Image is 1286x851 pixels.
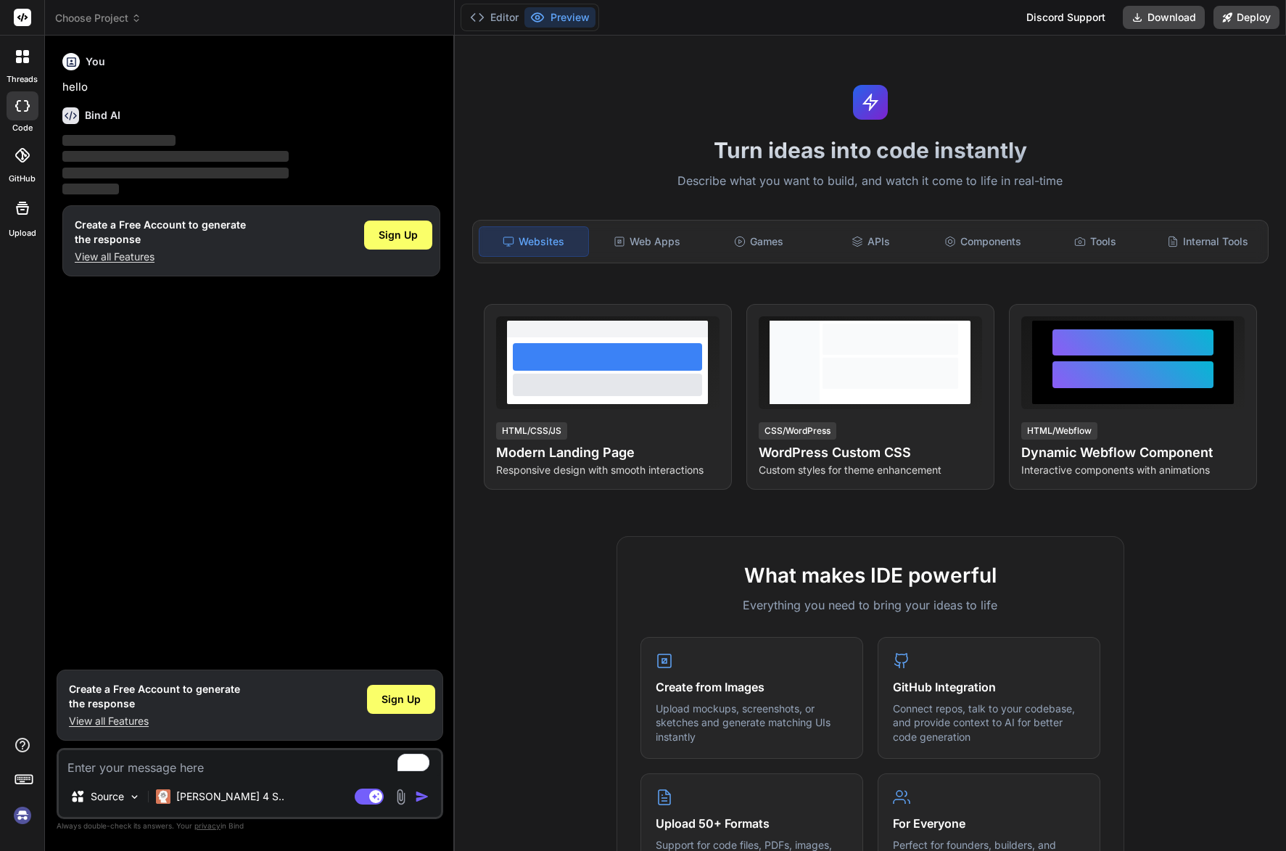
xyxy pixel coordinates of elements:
[62,184,119,194] span: ‌
[57,819,443,833] p: Always double-check its answers. Your in Bind
[62,151,289,162] span: ‌
[86,54,105,69] h6: You
[759,443,982,463] h4: WordPress Custom CSS
[59,750,441,776] textarea: To enrich screen reader interactions, please activate Accessibility in Grammarly extension settings
[1018,6,1114,29] div: Discord Support
[656,678,848,696] h4: Create from Images
[479,226,590,257] div: Websites
[524,7,595,28] button: Preview
[656,815,848,832] h4: Upload 50+ Formats
[9,227,36,239] label: Upload
[176,789,284,804] p: [PERSON_NAME] 4 S..
[382,692,421,707] span: Sign Up
[194,821,220,830] span: privacy
[12,122,33,134] label: code
[9,173,36,185] label: GitHub
[69,714,240,728] p: View all Features
[893,702,1085,744] p: Connect repos, talk to your codebase, and provide context to AI for better code generation
[1021,463,1245,477] p: Interactive components with animations
[1153,226,1262,257] div: Internal Tools
[464,7,524,28] button: Editor
[379,228,418,242] span: Sign Up
[759,463,982,477] p: Custom styles for theme enhancement
[496,422,567,440] div: HTML/CSS/JS
[91,789,124,804] p: Source
[759,422,836,440] div: CSS/WordPress
[1021,443,1245,463] h4: Dynamic Webflow Component
[640,560,1100,591] h2: What makes IDE powerful
[415,789,429,804] img: icon
[392,789,409,805] img: attachment
[704,226,814,257] div: Games
[1041,226,1150,257] div: Tools
[75,250,246,264] p: View all Features
[496,463,720,477] p: Responsive design with smooth interactions
[893,815,1085,832] h4: For Everyone
[128,791,141,803] img: Pick Models
[85,108,120,123] h6: Bind AI
[1213,6,1279,29] button: Deploy
[640,596,1100,614] p: Everything you need to bring your ideas to life
[496,443,720,463] h4: Modern Landing Page
[656,702,848,744] p: Upload mockups, screenshots, or sketches and generate matching UIs instantly
[817,226,926,257] div: APIs
[62,135,176,146] span: ‌
[1123,6,1205,29] button: Download
[75,218,246,247] h1: Create a Free Account to generate the response
[928,226,1038,257] div: Components
[463,137,1277,163] h1: Turn ideas into code instantly
[62,79,440,96] p: hello
[7,73,38,86] label: threads
[55,11,141,25] span: Choose Project
[463,172,1277,191] p: Describe what you want to build, and watch it come to life in real-time
[1021,422,1097,440] div: HTML/Webflow
[69,682,240,711] h1: Create a Free Account to generate the response
[62,168,289,178] span: ‌
[893,678,1085,696] h4: GitHub Integration
[156,789,170,804] img: Claude 4 Sonnet
[592,226,701,257] div: Web Apps
[10,803,35,828] img: signin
